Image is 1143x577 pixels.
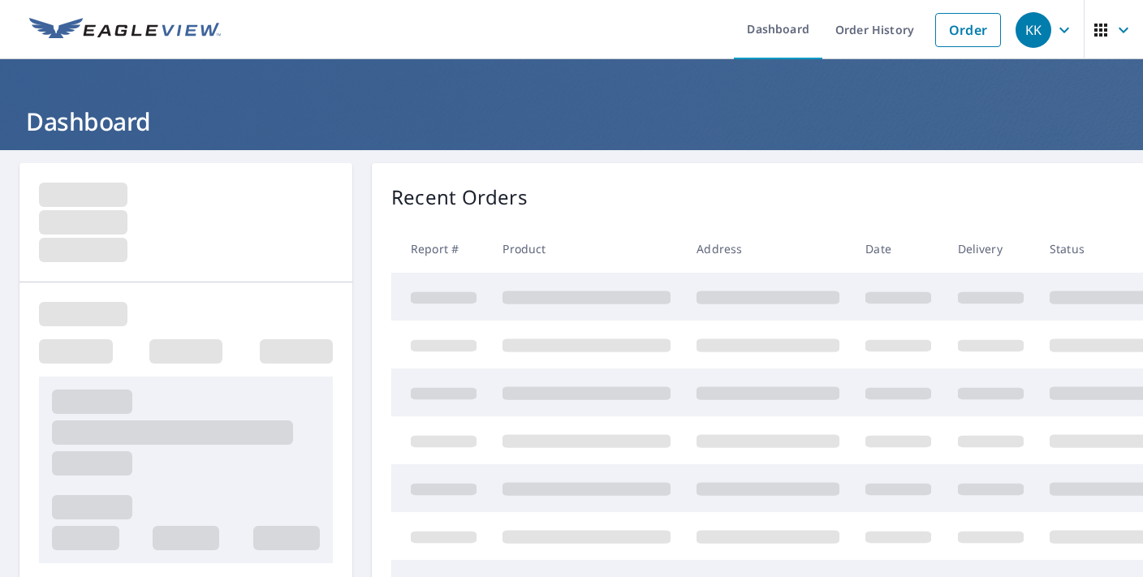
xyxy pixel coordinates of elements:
[490,225,684,273] th: Product
[391,183,528,212] p: Recent Orders
[391,225,490,273] th: Report #
[29,18,221,42] img: EV Logo
[19,105,1124,138] h1: Dashboard
[945,225,1037,273] th: Delivery
[852,225,944,273] th: Date
[935,13,1001,47] a: Order
[684,225,852,273] th: Address
[1016,12,1051,48] div: KK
